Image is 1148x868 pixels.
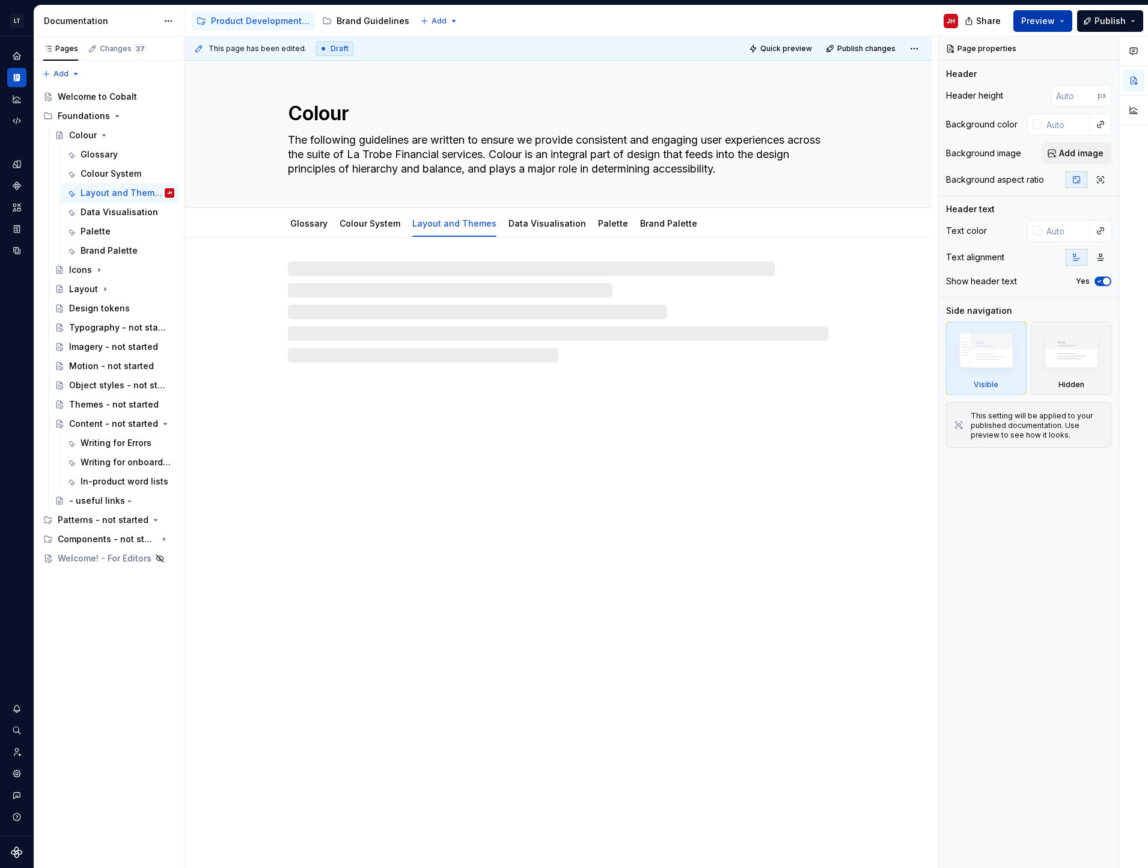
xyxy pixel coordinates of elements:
[335,210,405,236] div: Colour System
[337,15,409,27] div: Brand Guidelines
[290,218,328,228] a: Glossary
[61,164,179,183] a: Colour System
[209,44,307,53] span: This page has been edited.
[61,183,179,203] a: Layout and ThemesJH
[408,210,501,236] div: Layout and Themes
[81,148,118,160] div: Glossary
[38,87,179,106] a: Welcome to Cobalt
[7,176,26,195] a: Components
[971,411,1104,440] div: This setting will be applied to your published documentation. Use preview to see how it looks.
[1098,91,1107,100] p: px
[61,472,179,491] a: In-product word lists
[959,10,1009,32] button: Share
[947,16,955,26] div: JH
[285,99,826,128] textarea: Colour
[837,44,896,53] span: Publish changes
[43,44,78,53] div: Pages
[81,206,158,218] div: Data Visualisation
[10,14,24,28] div: LT
[69,341,158,353] div: Imagery - not started
[285,210,332,236] div: Glossary
[81,168,141,180] div: Colour System
[69,264,92,276] div: Icons
[38,530,179,549] div: Components - not started
[7,198,26,217] a: Assets
[58,91,137,103] div: Welcome to Cobalt
[7,721,26,740] div: Search ⌘K
[7,241,26,260] a: Data sources
[2,8,31,34] button: LT
[1042,142,1111,164] button: Add image
[61,145,179,164] a: Glossary
[50,299,179,318] a: Design tokens
[7,786,26,805] button: Contact support
[1021,15,1055,27] span: Preview
[81,437,151,449] div: Writing for Errors
[508,218,586,228] a: Data Visualisation
[192,11,315,31] a: Product Development Guidelines
[58,533,157,545] div: Components - not started
[69,360,154,372] div: Motion - not started
[7,46,26,66] a: Home
[50,318,179,337] a: Typography - not started
[50,491,179,510] a: - useful links -
[38,549,179,568] a: Welcome! - For Editors
[38,66,84,82] button: Add
[58,514,148,526] div: Patterns - not started
[69,302,130,314] div: Design tokens
[7,742,26,762] a: Invite team
[417,13,462,29] button: Add
[7,90,26,109] div: Analytics
[593,210,633,236] div: Palette
[69,495,132,507] div: - useful links -
[81,187,162,199] div: Layout and Themes
[50,395,179,414] a: Themes - not started
[285,130,826,179] textarea: The following guidelines are written to ensure we provide consistent and engaging user experience...
[946,251,1004,263] div: Text alignment
[1058,380,1084,390] div: Hidden
[1042,114,1090,135] input: Auto
[1076,277,1090,286] label: Yes
[69,283,98,295] div: Layout
[946,203,995,215] div: Header text
[11,846,23,858] svg: Supernova Logo
[7,154,26,174] a: Design tokens
[946,305,1012,317] div: Side navigation
[69,322,168,334] div: Typography - not started
[1059,147,1104,159] span: Add image
[976,15,1001,27] span: Share
[974,380,998,390] div: Visible
[340,218,400,228] a: Colour System
[1095,15,1126,27] span: Publish
[598,218,628,228] a: Palette
[1042,220,1090,242] input: Auto
[50,376,179,395] a: Object styles - not started
[946,275,1017,287] div: Show header text
[946,68,977,80] div: Header
[412,218,496,228] a: Layout and Themes
[81,475,168,487] div: In-product word lists
[7,219,26,239] div: Storybook stories
[7,68,26,87] a: Documentation
[58,110,110,122] div: Foundations
[745,40,817,57] button: Quick preview
[822,40,901,57] button: Publish changes
[69,379,168,391] div: Object styles - not started
[7,111,26,130] a: Code automation
[69,418,158,430] div: Content - not started
[61,433,179,453] a: Writing for Errors
[1031,322,1112,395] div: Hidden
[61,453,179,472] a: Writing for onboarding
[432,16,447,26] span: Add
[100,44,147,53] div: Changes
[50,414,179,433] a: Content - not started
[211,15,310,27] div: Product Development Guidelines
[7,764,26,783] div: Settings
[38,510,179,530] div: Patterns - not started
